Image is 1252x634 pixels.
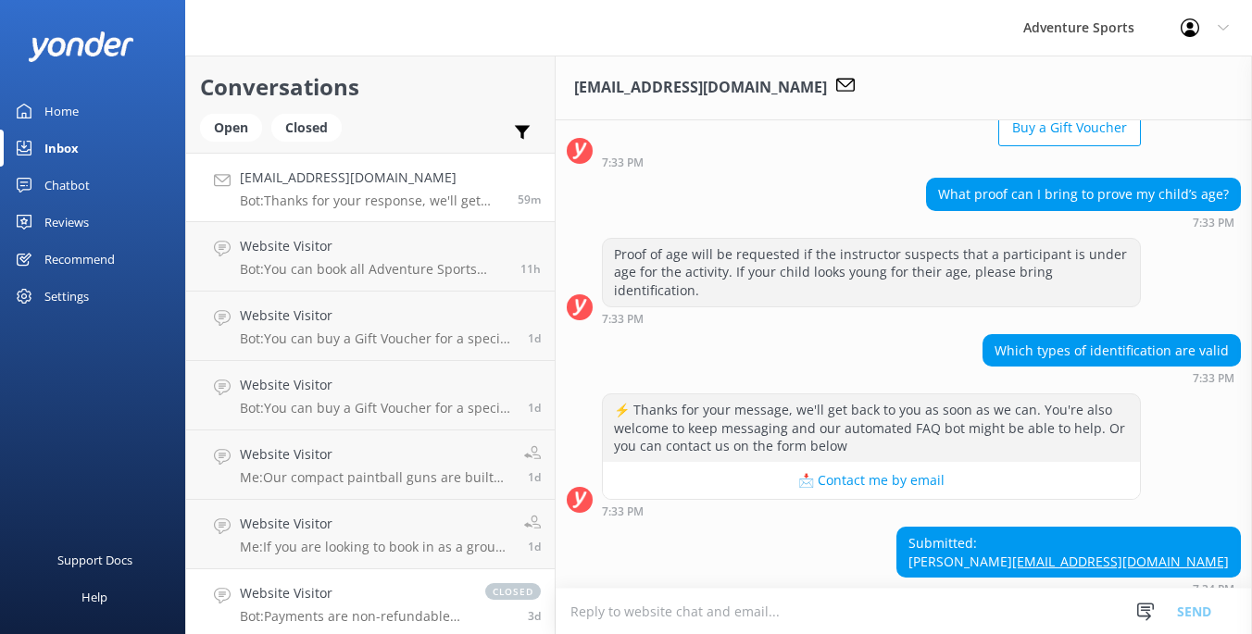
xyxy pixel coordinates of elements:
[240,539,510,555] p: Me: If you are looking to book in as a group then a single voucher will be easier but if the indi...
[574,76,827,100] h3: [EMAIL_ADDRESS][DOMAIN_NAME]
[186,292,555,361] a: Website VisitorBot:You can buy a Gift Voucher for a specific activity online at the following lin...
[57,541,132,578] div: Support Docs
[1193,218,1234,229] strong: 7:33 PM
[1193,584,1234,595] strong: 7:34 PM
[520,261,541,277] span: Sep 11 2025 08:39am (UTC +01:00) Europe/London
[186,222,555,292] a: Website VisitorBot:You can book all Adventure Sports activity packages online at: [URL][DOMAIN_NA...
[602,155,1141,168] div: Sep 11 2025 07:33pm (UTC +01:00) Europe/London
[200,114,262,142] div: Open
[528,608,541,624] span: Sep 08 2025 06:44pm (UTC +01:00) Europe/London
[602,506,644,517] strong: 7:33 PM
[602,157,644,168] strong: 7:33 PM
[240,305,514,326] h4: Website Visitor
[44,130,79,167] div: Inbox
[186,153,555,222] a: [EMAIL_ADDRESS][DOMAIN_NAME]Bot:Thanks for your response, we'll get back to you as soon as we can...
[240,236,507,256] h4: Website Visitor
[186,500,555,569] a: Website VisitorMe:If you are looking to book in as a group then a single voucher will be easier b...
[271,114,342,142] div: Closed
[528,539,541,554] span: Sep 10 2025 09:21am (UTC +01:00) Europe/London
[240,608,467,625] p: Bot: Payments are non-refundable unless you're cancelling at least 14 days before the event, or i...
[983,371,1241,384] div: Sep 11 2025 07:33pm (UTC +01:00) Europe/London
[44,167,90,204] div: Chatbot
[927,179,1240,210] div: What proof can I bring to prove my child’s age?
[240,583,467,603] h4: Website Visitor
[897,528,1240,577] div: Submitted: [PERSON_NAME]
[603,239,1140,306] div: Proof of age will be requested if the instructor suspects that a participant is under age for the...
[240,469,510,486] p: Me: Our compact paintball guns are built from lightweight materials, making them easy to hold and...
[240,514,510,534] h4: Website Visitor
[926,216,1241,229] div: Sep 11 2025 07:33pm (UTC +01:00) Europe/London
[240,400,514,416] p: Bot: You can buy a Gift Voucher for a specific activity at this link: [URL][DOMAIN_NAME]
[240,168,504,188] h4: [EMAIL_ADDRESS][DOMAIN_NAME]
[240,444,510,465] h4: Website Visitor
[44,241,115,278] div: Recommend
[186,430,555,500] a: Website VisitorMe:Our compact paintball guns are built from lightweight materials, making them ea...
[983,335,1240,367] div: Which types of identification are valid
[44,278,89,315] div: Settings
[602,314,644,325] strong: 7:33 PM
[998,109,1141,146] button: Buy a Gift Voucher
[1193,373,1234,384] strong: 7:33 PM
[200,117,271,137] a: Open
[485,583,541,600] span: closed
[528,469,541,485] span: Sep 10 2025 09:22am (UTC +01:00) Europe/London
[602,312,1141,325] div: Sep 11 2025 07:33pm (UTC +01:00) Europe/London
[1012,553,1229,570] a: [EMAIL_ADDRESS][DOMAIN_NAME]
[528,330,541,346] span: Sep 10 2025 07:39pm (UTC +01:00) Europe/London
[603,462,1140,499] button: 📩 Contact me by email
[896,582,1241,595] div: Sep 11 2025 07:34pm (UTC +01:00) Europe/London
[44,93,79,130] div: Home
[200,69,541,105] h2: Conversations
[603,394,1140,462] div: ⚡ Thanks for your message, we'll get back to you as soon as we can. You're also welcome to keep m...
[81,578,107,615] div: Help
[44,204,89,241] div: Reviews
[240,375,514,395] h4: Website Visitor
[240,261,507,278] p: Bot: You can book all Adventure Sports activity packages online at: [URL][DOMAIN_NAME]. Options i...
[240,193,504,209] p: Bot: Thanks for your response, we'll get back to you as soon as we can during opening hours.
[186,361,555,430] a: Website VisitorBot:You can buy a Gift Voucher for a specific activity at this link: [URL][DOMAIN_...
[602,504,1141,517] div: Sep 11 2025 07:33pm (UTC +01:00) Europe/London
[528,400,541,416] span: Sep 10 2025 04:11pm (UTC +01:00) Europe/London
[271,117,351,137] a: Closed
[28,31,134,62] img: yonder-white-logo.png
[518,192,541,207] span: Sep 11 2025 07:34pm (UTC +01:00) Europe/London
[240,330,514,347] p: Bot: You can buy a Gift Voucher for a specific activity online at the following link: [URL][DOMAI...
